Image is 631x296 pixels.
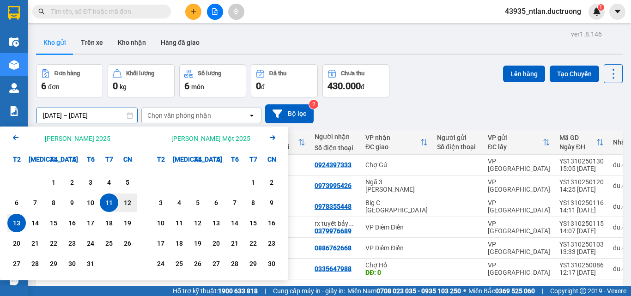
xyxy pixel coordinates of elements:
[212,8,218,15] span: file-add
[262,214,281,232] div: Choose Chủ Nhật, tháng 11 16 2025. It's available.
[84,197,97,208] div: 10
[315,203,352,210] div: 0978355448
[598,4,604,11] sup: 1
[63,193,81,212] div: Choose Thứ Năm, tháng 10 9 2025. It's available.
[41,80,46,91] span: 6
[191,197,204,208] div: 5
[247,217,260,229] div: 15
[269,70,286,77] div: Đã thu
[120,83,127,91] span: kg
[188,214,207,232] div: Choose Thứ Tư, tháng 11 12 2025. It's available.
[613,7,622,16] span: caret-down
[63,254,81,273] div: Choose Thứ Năm, tháng 10 30 2025. It's available.
[228,258,241,269] div: 28
[593,7,601,16] img: icon-new-feature
[191,83,204,91] span: món
[233,8,239,15] span: aim
[173,197,186,208] div: 4
[571,29,602,39] div: ver 1.8.146
[170,214,188,232] div: Choose Thứ Ba, tháng 11 11 2025. It's available.
[100,193,118,212] div: Selected start date. Thứ Bảy, tháng 10 11 2025. It's available.
[48,83,60,91] span: đơn
[10,132,21,145] button: Previous month.
[207,214,225,232] div: Choose Thứ Năm, tháng 11 13 2025. It's available.
[118,214,137,232] div: Choose Chủ Nhật, tháng 10 19 2025. It's available.
[100,214,118,232] div: Choose Thứ Bảy, tháng 10 18 2025. It's available.
[81,173,100,192] div: Choose Thứ Sáu, tháng 10 3 2025. It's available.
[103,177,115,188] div: 4
[248,112,255,119] svg: open
[8,6,20,20] img: logo-vxr
[559,157,604,165] div: YS1310250130
[322,64,389,97] button: Chưa thu430.000đ
[47,238,60,249] div: 22
[170,234,188,253] div: Choose Thứ Ba, tháng 11 18 2025. It's available.
[44,173,63,192] div: Choose Thứ Tư, tháng 10 1 2025. It's available.
[376,287,461,295] strong: 0708 023 035 - 0935 103 250
[365,244,428,252] div: VP Diêm Điền
[81,150,100,169] div: T6
[247,177,260,188] div: 1
[503,66,545,82] button: Lên hàng
[559,134,596,141] div: Mã GD
[66,177,79,188] div: 2
[47,177,60,188] div: 1
[36,108,137,123] input: Select a date range.
[170,193,188,212] div: Choose Thứ Ba, tháng 11 4 2025. It's available.
[247,258,260,269] div: 29
[244,150,262,169] div: T7
[580,288,586,294] span: copyright
[365,261,428,269] div: Chợ Hồ
[29,197,42,208] div: 7
[559,227,604,235] div: 14:07 [DATE]
[152,193,170,212] div: Choose Thứ Hai, tháng 11 3 2025. It's available.
[7,214,26,232] div: Selected end date. Thứ Hai, tháng 10 13 2025. It's available.
[45,134,110,143] div: [PERSON_NAME] 2025
[559,220,604,227] div: YS1310250115
[154,238,167,249] div: 17
[118,234,137,253] div: Choose Chủ Nhật, tháng 10 26 2025. It's available.
[488,241,550,255] div: VP [GEOGRAPHIC_DATA]
[488,178,550,193] div: VP [GEOGRAPHIC_DATA]
[228,238,241,249] div: 21
[210,258,223,269] div: 27
[171,134,250,143] div: [PERSON_NAME] Một 2025
[118,173,137,192] div: Choose Chủ Nhật, tháng 10 5 2025. It's available.
[10,132,21,143] svg: Arrow Left
[347,286,461,296] span: Miền Nam
[29,217,42,229] div: 14
[365,199,428,214] div: Big C [GEOGRAPHIC_DATA]
[118,193,137,212] div: Choose Chủ Nhật, tháng 10 12 2025. It's available.
[9,83,19,93] img: warehouse-icon
[207,234,225,253] div: Choose Thứ Năm, tháng 11 20 2025. It's available.
[207,150,225,169] div: T5
[315,220,356,227] div: rx tuyết bảy cống thóc
[7,254,26,273] div: Choose Thứ Hai, tháng 10 27 2025. It's available.
[121,238,134,249] div: 26
[100,150,118,169] div: T7
[244,193,262,212] div: Choose Thứ Bảy, tháng 11 8 2025. It's available.
[228,4,244,20] button: aim
[348,220,354,227] span: ...
[26,234,44,253] div: Choose Thứ Ba, tháng 10 21 2025. It's available.
[7,234,26,253] div: Choose Thứ Hai, tháng 10 20 2025. It's available.
[66,197,79,208] div: 9
[10,258,23,269] div: 27
[498,6,589,17] span: 43935_ntlan.ductruong
[559,269,604,276] div: 12:17 [DATE]
[188,193,207,212] div: Choose Thứ Tư, tháng 11 5 2025. It's available.
[36,64,103,97] button: Đơn hàng6đơn
[463,289,466,293] span: ⚪️
[488,157,550,172] div: VP [GEOGRAPHIC_DATA]
[188,150,207,169] div: T4
[198,70,221,77] div: Số lượng
[488,134,543,141] div: VP gửi
[103,197,115,208] div: 11
[315,265,352,272] div: 0335647988
[9,106,19,116] img: solution-icon
[365,178,428,193] div: Ngã 3 [PERSON_NAME]
[10,277,18,285] span: message
[152,254,170,273] div: Choose Thứ Hai, tháng 11 24 2025. It's available.
[152,234,170,253] div: Choose Thứ Hai, tháng 11 17 2025. It's available.
[110,31,153,54] button: Kho nhận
